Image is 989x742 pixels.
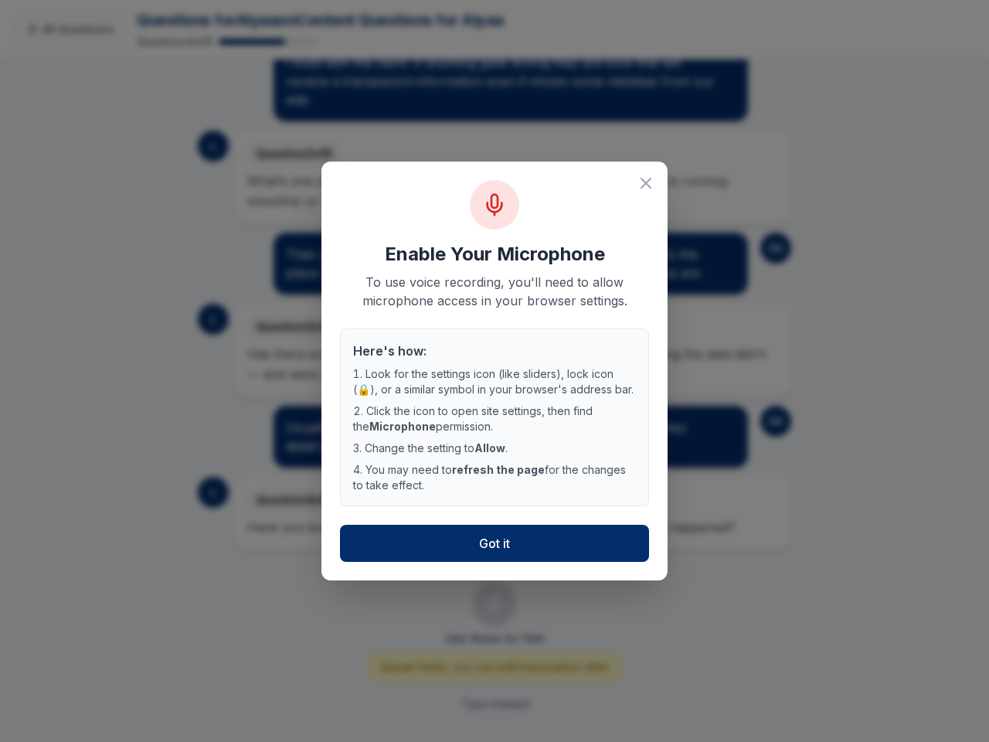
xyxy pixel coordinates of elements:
strong: Allow [474,441,505,454]
strong: refresh the page [452,463,545,476]
p: To use voice recording, you'll need to allow microphone access in your browser settings. [340,273,649,310]
p: Here's how: [353,342,636,360]
button: Got it [340,525,649,562]
h3: Enable Your Microphone [340,242,649,267]
li: Click the icon to open site settings, then find the permission. [353,403,636,434]
li: Change the setting to . [353,441,636,456]
li: You may need to for the changes to take effect. [353,462,636,493]
li: Look for the settings icon (like sliders), lock icon (🔒), or a similar symbol in your browser's a... [353,366,636,397]
button: Close modal [637,174,655,192]
strong: Microphone [369,420,436,433]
